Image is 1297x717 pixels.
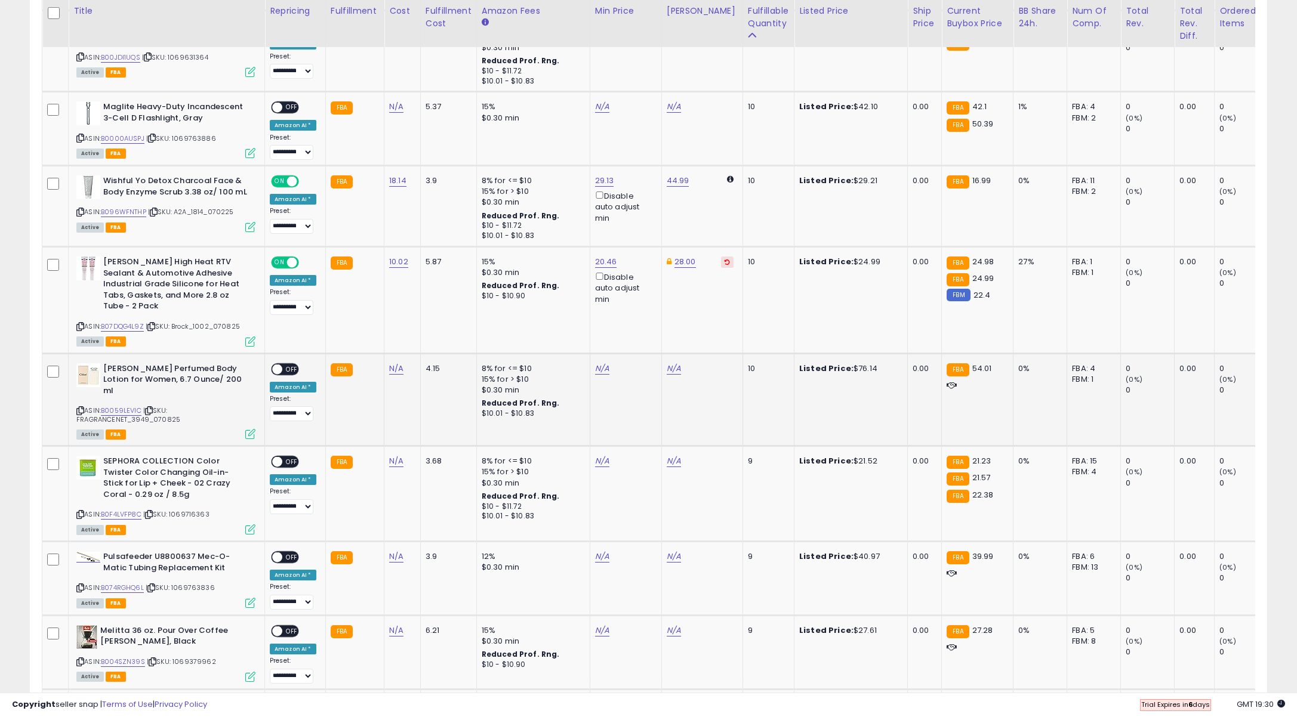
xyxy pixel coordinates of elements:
span: | SKU: 1069379962 [147,657,216,666]
div: 0.00 [1179,175,1205,186]
div: 0% [1018,625,1058,636]
span: All listings currently available for purchase on Amazon [76,149,104,159]
small: (0%) [1126,375,1142,384]
div: $42.10 [799,101,898,112]
small: FBA [331,175,353,188]
div: Preset: [270,487,316,514]
div: 6.21 [426,625,467,636]
a: B0F4LVFP8C [101,509,141,520]
small: (0%) [1126,563,1142,572]
small: (0%) [1219,268,1236,277]
div: FBM: 8 [1072,636,1111,647]
small: FBA [947,119,969,132]
div: 10 [748,175,785,186]
a: N/A [667,455,681,467]
div: 0% [1018,551,1058,562]
small: (0%) [1219,375,1236,384]
b: Listed Price: [799,256,854,267]
span: FBA [106,429,126,440]
div: Amazon AI * [270,474,316,485]
img: 51AVDGw3-+L._SL40_.jpg [76,625,97,649]
small: (0%) [1219,467,1236,477]
span: | SKU: Brock_1002_070825 [146,322,240,331]
div: Amazon AI * [270,570,316,580]
span: FBA [106,149,126,159]
small: FBA [947,625,969,638]
a: B00JDI1UQS [101,52,140,63]
small: (0%) [1219,187,1236,196]
span: 22.38 [972,489,994,500]
div: 0 [1126,101,1174,112]
b: SEPHORA COLLECTION Color Twister Color Changing Oil-in-Stick for Lip + Cheek - 02 Crazy Coral - 0... [103,456,248,503]
div: 0.00 [1179,101,1205,112]
span: 24.99 [972,273,994,284]
div: Fulfillable Quantity [748,5,789,30]
small: FBM [947,289,970,301]
div: 8% for <= $10 [482,363,581,374]
div: $21.52 [799,456,898,466]
div: $27.61 [799,625,898,636]
div: 0 [1126,278,1174,289]
b: Melitta 36 oz. Pour Over Coffee [PERSON_NAME], Black [100,625,245,650]
div: $76.14 [799,363,898,374]
div: $0.30 min [482,197,581,208]
a: N/A [595,625,609,636]
div: $10.01 - $10.83 [482,76,581,86]
div: FBA: 11 [1072,175,1111,186]
div: Listed Price [799,5,902,17]
div: 0 [1219,363,1268,374]
div: $10.01 - $10.83 [482,231,581,241]
div: FBA: 1 [1072,256,1111,267]
span: All listings currently available for purchase on Amazon [76,525,104,535]
div: 0 [1126,456,1174,466]
span: All listings currently available for purchase on Amazon [76,672,104,682]
a: B0000AUSPJ [101,134,144,144]
span: 16.99 [972,175,991,186]
div: $10 - $11.72 [482,502,581,512]
div: FBM: 4 [1072,466,1111,477]
div: 0 [1219,197,1268,208]
div: FBA: 4 [1072,363,1111,374]
div: Repricing [270,5,321,17]
div: Ordered Items [1219,5,1263,30]
div: 5.87 [426,256,467,267]
div: 0.00 [913,551,932,562]
b: Reduced Prof. Rng. [482,649,560,659]
div: FBM: 2 [1072,186,1111,197]
a: N/A [667,363,681,375]
b: Listed Price: [799,625,854,636]
div: $10 - $11.72 [482,66,581,76]
div: ASIN: [76,363,255,438]
div: $0.30 min [482,113,581,123]
div: 0.00 [913,456,932,466]
div: 10 [748,256,785,267]
small: Amazon Fees. [482,17,489,28]
span: OFF [282,457,301,467]
div: $10.01 - $10.83 [482,409,581,419]
a: N/A [667,625,681,636]
img: 31gD7PSsbwL._SL40_.jpg [76,456,100,480]
span: 29.99 [972,37,994,48]
div: 0.00 [1179,551,1205,562]
b: Reduced Prof. Rng. [482,398,560,408]
span: ON [272,258,287,268]
div: 10 [748,101,785,112]
div: 0.00 [913,101,932,112]
div: Amazon AI * [270,644,316,654]
div: ASIN: [76,101,255,157]
a: N/A [389,625,403,636]
small: FBA [947,551,969,564]
div: $10 - $10.90 [482,660,581,670]
div: Preset: [270,288,316,315]
b: Reduced Prof. Rng. [482,55,560,66]
div: Cost [389,5,415,17]
div: Ship Price [913,5,936,30]
div: 0% [1018,363,1058,374]
small: (0%) [1219,113,1236,123]
span: | SKU: 1069763886 [146,134,216,143]
div: 8% for <= $10 [482,175,581,186]
span: | SKU: 1069763836 [146,583,215,592]
div: Num of Comp. [1072,5,1116,30]
div: 0 [1219,625,1268,636]
div: 9 [748,456,785,466]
